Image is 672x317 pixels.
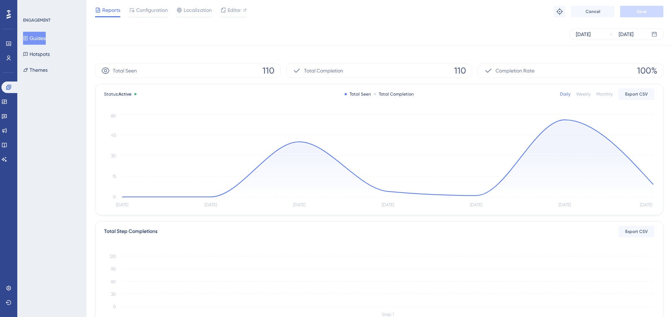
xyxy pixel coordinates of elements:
span: Configuration [136,6,168,14]
button: Export CSV [618,88,654,100]
div: Monthly [596,91,613,97]
tspan: 15 [112,174,116,179]
tspan: 0 [113,194,116,199]
span: Editor [228,6,241,14]
tspan: 60 [111,279,116,284]
span: 100% [637,65,657,76]
span: Completion Rate [496,66,534,75]
tspan: 0 [113,304,116,309]
span: Total Completion [304,66,343,75]
tspan: [DATE] [382,202,394,207]
tspan: 90 [111,267,116,272]
div: Daily [560,91,570,97]
tspan: 120 [109,254,116,259]
div: Total Seen [345,91,371,97]
span: Status: [104,91,131,97]
tspan: [DATE] [640,202,652,207]
span: 110 [263,65,274,76]
span: 110 [454,65,466,76]
button: Hotspots [23,48,50,61]
tspan: [DATE] [205,202,217,207]
div: Total Completion [374,91,414,97]
div: [DATE] [619,30,633,39]
div: [DATE] [576,30,591,39]
button: Cancel [571,6,614,17]
span: Cancel [586,9,600,14]
span: Total Seen [113,66,137,75]
tspan: 60 [111,113,116,118]
div: ENGAGEMENT [23,17,50,23]
button: Export CSV [618,226,654,237]
button: Guides [23,32,46,45]
span: Export CSV [625,91,648,97]
span: Reports [102,6,120,14]
tspan: Step 1 [382,312,394,317]
tspan: [DATE] [559,202,571,207]
tspan: 45 [111,133,116,138]
span: Localization [184,6,212,14]
tspan: [DATE] [470,202,482,207]
span: Export CSV [625,229,648,234]
span: Active [118,92,131,97]
tspan: [DATE] [116,202,128,207]
tspan: 30 [111,153,116,158]
tspan: 30 [111,292,116,297]
button: Save [620,6,663,17]
div: Weekly [576,91,591,97]
span: Save [637,9,647,14]
button: Themes [23,63,48,76]
div: Total Step Completions [104,227,157,236]
tspan: [DATE] [293,202,305,207]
